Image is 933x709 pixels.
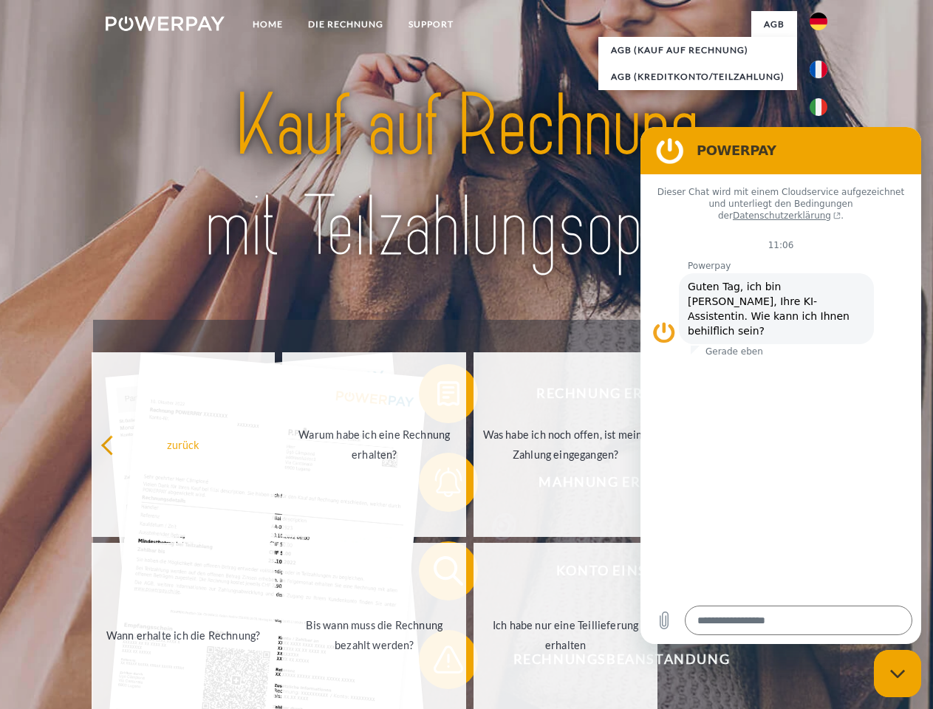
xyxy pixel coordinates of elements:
[598,64,797,90] a: AGB (Kreditkonto/Teilzahlung)
[482,425,649,465] div: Was habe ich noch offen, ist meine Zahlung eingegangen?
[810,13,827,30] img: de
[240,11,295,38] a: Home
[482,615,649,655] div: Ich habe nur eine Teillieferung erhalten
[810,98,827,116] img: it
[100,625,267,645] div: Wann erhalte ich die Rechnung?
[598,37,797,64] a: AGB (Kauf auf Rechnung)
[106,16,225,31] img: logo-powerpay-white.svg
[640,127,921,644] iframe: Messaging-Fenster
[291,425,457,465] div: Warum habe ich eine Rechnung erhalten?
[874,650,921,697] iframe: Schaltfläche zum Öffnen des Messaging-Fensters; Konversation läuft
[474,352,657,537] a: Was habe ich noch offen, ist meine Zahlung eingegangen?
[291,615,457,655] div: Bis wann muss die Rechnung bezahlt werden?
[751,11,797,38] a: agb
[396,11,466,38] a: SUPPORT
[100,434,267,454] div: zurück
[810,61,827,78] img: fr
[295,11,396,38] a: DIE RECHNUNG
[141,71,792,283] img: title-powerpay_de.svg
